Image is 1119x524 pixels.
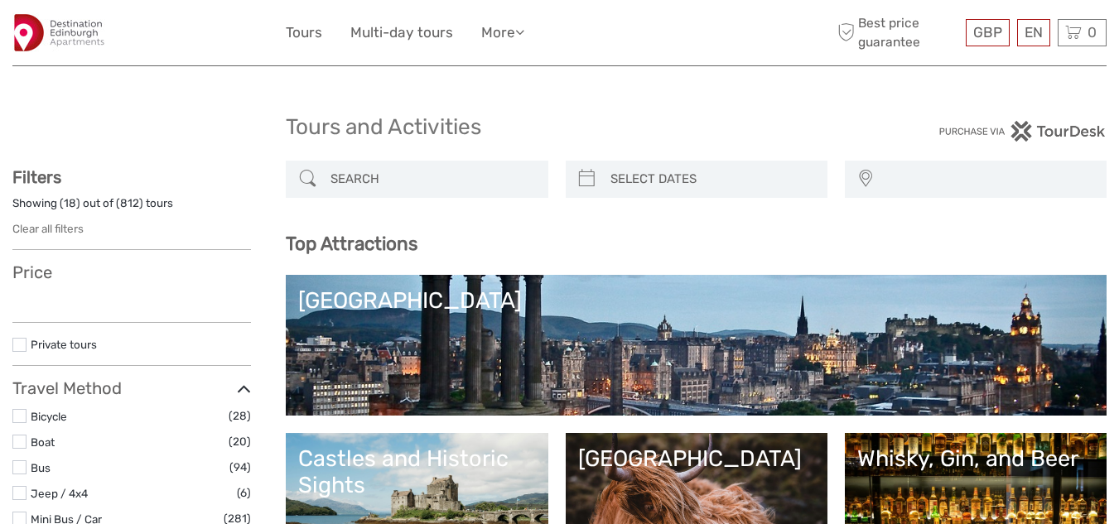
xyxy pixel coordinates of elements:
input: SEARCH [324,165,539,194]
span: (94) [229,458,251,477]
span: 0 [1085,24,1099,41]
a: Clear all filters [12,222,84,235]
strong: Filters [12,167,61,187]
b: Top Attractions [286,233,417,255]
span: Best price guarantee [833,14,962,50]
h3: Travel Method [12,378,251,398]
a: Boat [31,435,55,449]
a: Bus [31,461,51,474]
h1: Tours and Activities [286,114,833,141]
a: More [481,21,524,45]
div: [GEOGRAPHIC_DATA] [578,445,815,472]
a: Tours [286,21,322,45]
a: Jeep / 4x4 [31,487,88,500]
div: Showing ( ) out of ( ) tours [12,195,251,221]
span: GBP [973,24,1002,41]
img: PurchaseViaTourDesk.png [938,121,1107,142]
a: [GEOGRAPHIC_DATA] [298,287,1094,403]
a: Bicycle [31,410,67,423]
div: [GEOGRAPHIC_DATA] [298,287,1094,314]
div: Castles and Historic Sights [298,445,535,499]
a: Private tours [31,338,97,351]
h3: Price [12,262,251,282]
label: 18 [64,195,76,211]
span: (20) [229,432,251,451]
div: EN [1017,19,1050,46]
label: 812 [120,195,139,211]
span: (28) [229,406,251,425]
img: 2975-d8c356c1-1139-4765-9adb-83c46dbfa04d_logo_small.jpg [12,12,107,53]
a: Multi-day tours [350,21,453,45]
span: (6) [237,483,251,502]
div: Whisky, Gin, and Beer [857,445,1094,472]
input: SELECT DATES [604,165,819,194]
